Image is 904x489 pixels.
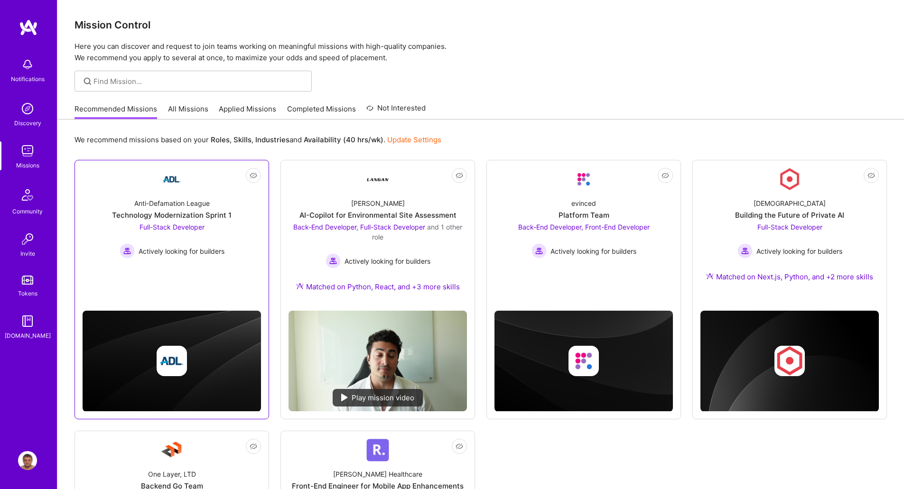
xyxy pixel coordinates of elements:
[774,346,805,376] img: Company logo
[754,198,826,208] div: [DEMOGRAPHIC_DATA]
[366,168,389,191] img: Company Logo
[304,135,383,144] b: Availability (40 hrs/wk)
[351,198,405,208] div: [PERSON_NAME]
[289,311,467,411] img: No Mission
[22,276,33,285] img: tokens
[494,311,673,412] img: cover
[287,104,356,120] a: Completed Missions
[531,243,547,258] img: Actively looking for builders
[211,135,230,144] b: Roles
[75,135,441,145] p: We recommend missions based on your , , and .
[345,256,430,266] span: Actively looking for builders
[18,55,37,74] img: bell
[14,118,41,128] div: Discovery
[93,76,305,86] input: Find Mission...
[75,41,887,64] p: Here you can discover and request to join teams working on meaningful missions with high-quality ...
[82,76,93,87] i: icon SearchGrey
[120,243,135,258] img: Actively looking for builders
[134,198,210,208] div: Anti-Defamation League
[662,172,669,179] i: icon EyeClosed
[219,104,276,120] a: Applied Missions
[366,102,426,120] a: Not Interested
[700,311,879,412] img: cover
[341,394,348,401] img: play
[299,210,457,220] div: AI-Copilot for Environmental Site Assessment
[11,74,45,84] div: Notifications
[456,443,463,450] i: icon EyeClosed
[756,246,842,256] span: Actively looking for builders
[18,288,37,298] div: Tokens
[16,184,39,206] img: Community
[550,246,636,256] span: Actively looking for builders
[140,223,205,231] span: Full-Stack Developer
[296,282,304,290] img: Ateam Purple Icon
[168,104,208,120] a: All Missions
[559,210,609,220] div: Platform Team
[296,282,460,292] div: Matched on Python, React, and +3 more skills
[568,346,599,376] img: Company logo
[250,172,257,179] i: icon EyeClosed
[112,210,232,220] div: Technology Modernization Sprint 1
[757,223,822,231] span: Full-Stack Developer
[18,141,37,160] img: teamwork
[326,253,341,268] img: Actively looking for builders
[16,160,39,170] div: Missions
[12,206,43,216] div: Community
[83,311,261,412] img: cover
[18,312,37,331] img: guide book
[233,135,252,144] b: Skills
[18,99,37,118] img: discovery
[139,246,224,256] span: Actively looking for builders
[18,451,37,470] img: User Avatar
[518,223,650,231] span: Back-End Developer, Front-End Developer
[366,439,389,461] img: Company Logo
[333,389,423,406] div: Play mission video
[157,346,187,376] img: Company logo
[250,443,257,450] i: icon EyeClosed
[19,19,38,36] img: logo
[735,210,844,220] div: Building the Future of Private AI
[387,135,441,144] a: Update Settings
[572,168,595,191] img: Company Logo
[867,172,875,179] i: icon EyeClosed
[160,168,183,191] img: Company Logo
[160,439,183,461] img: Company Logo
[255,135,289,144] b: Industries
[456,172,463,179] i: icon EyeClosed
[333,469,422,479] div: [PERSON_NAME] Healthcare
[75,104,157,120] a: Recommended Missions
[778,168,801,191] img: Company Logo
[148,469,196,479] div: One Layer, LTD
[706,272,714,280] img: Ateam Purple Icon
[75,19,887,31] h3: Mission Control
[571,198,596,208] div: evinced
[5,331,51,341] div: [DOMAIN_NAME]
[20,249,35,258] div: Invite
[737,243,753,258] img: Actively looking for builders
[18,230,37,249] img: Invite
[706,272,873,282] div: Matched on Next.js, Python, and +2 more skills
[293,223,425,231] span: Back-End Developer, Full-Stack Developer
